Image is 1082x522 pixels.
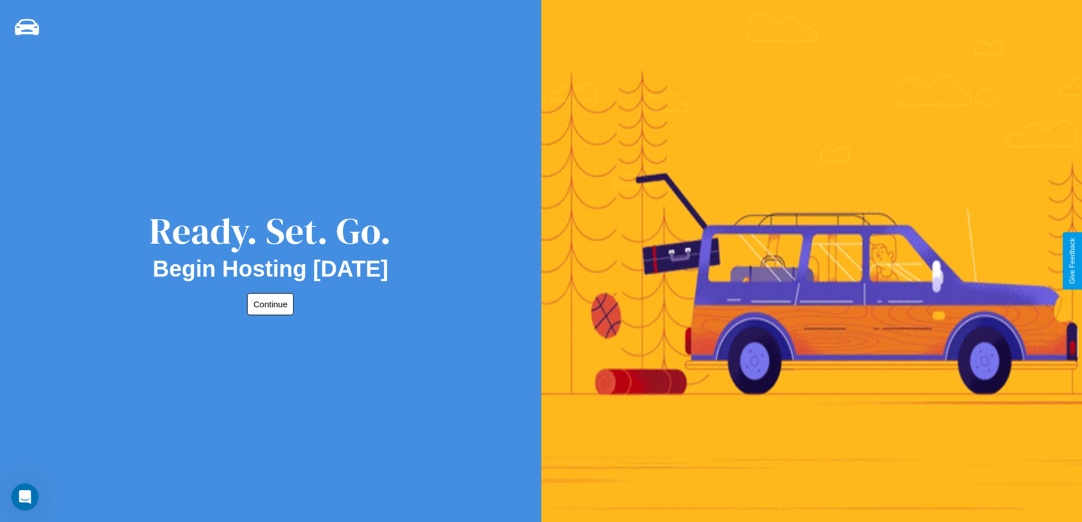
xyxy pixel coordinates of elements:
div: Give Feedback [1068,238,1076,284]
iframe: Intercom live chat [11,483,39,511]
div: Ready. Set. Go. [149,206,391,256]
button: Continue [247,293,294,315]
h2: Begin Hosting [DATE] [153,256,388,282]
